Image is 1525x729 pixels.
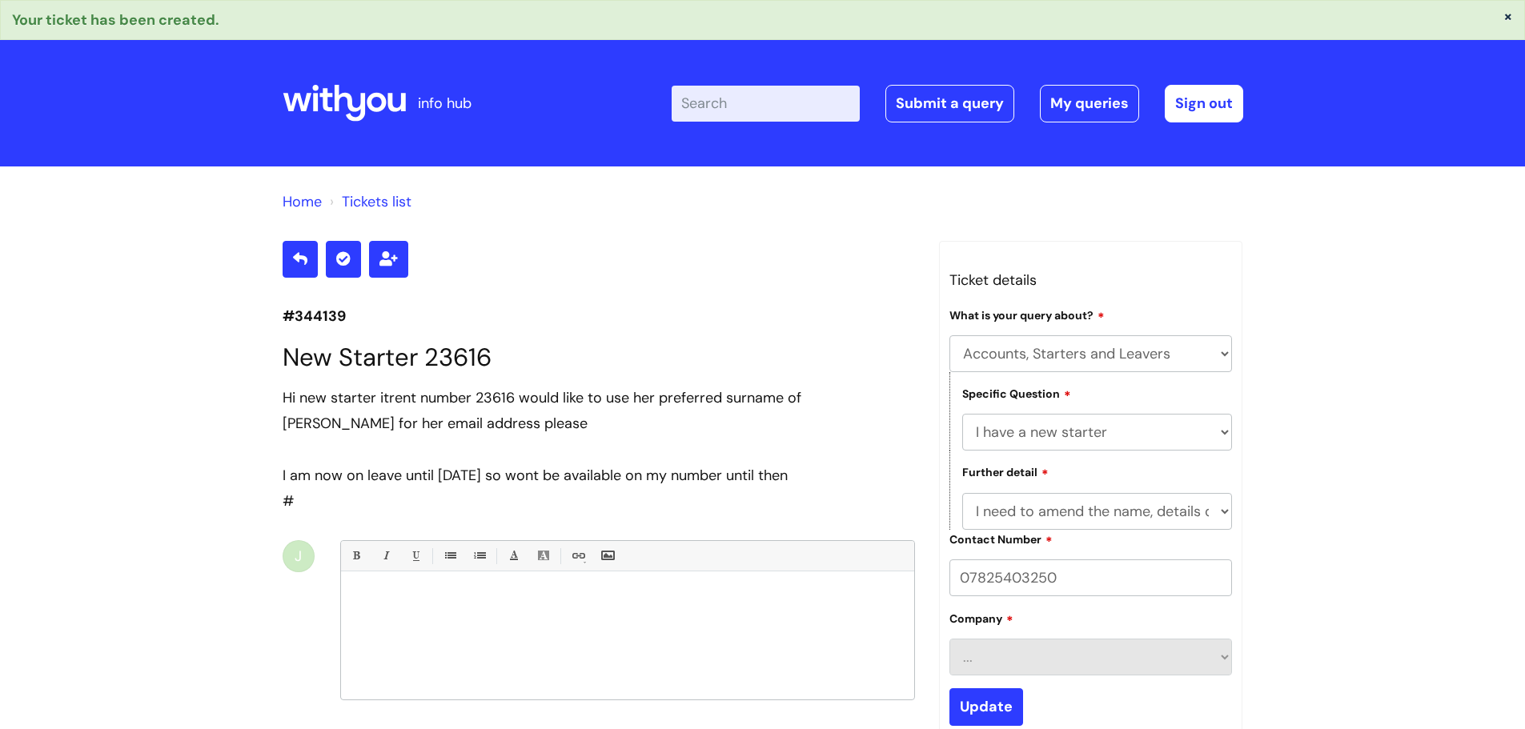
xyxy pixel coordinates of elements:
[672,86,860,121] input: Search
[504,546,524,566] a: Font Color
[533,546,553,566] a: Back Color
[1503,9,1513,23] button: ×
[283,385,915,437] div: Hi new starter itrent number 23616 would like to use her preferred surname of [PERSON_NAME] for h...
[469,546,489,566] a: 1. Ordered List (Ctrl-Shift-8)
[1040,85,1139,122] a: My queries
[962,463,1049,479] label: Further detail
[346,546,366,566] a: Bold (Ctrl-B)
[283,303,915,329] p: #344139
[949,688,1023,725] input: Update
[672,85,1243,122] div: | -
[949,267,1233,293] h3: Ticket details
[439,546,460,566] a: • Unordered List (Ctrl-Shift-7)
[949,610,1013,626] label: Company
[326,189,411,214] li: Tickets list
[418,90,472,116] p: info hub
[283,189,322,214] li: Solution home
[283,192,322,211] a: Home
[568,546,588,566] a: Link
[283,385,915,515] div: #
[1165,85,1243,122] a: Sign out
[375,546,395,566] a: Italic (Ctrl-I)
[597,546,617,566] a: Insert Image...
[962,385,1071,401] label: Specific Question
[283,540,315,572] div: J
[342,192,411,211] a: Tickets list
[949,306,1105,322] label: What is your query about?
[283,342,915,372] h1: New Starter 23616
[283,463,915,488] div: I am now on leave until [DATE] so wont be available on my number until then
[405,546,425,566] a: Underline(Ctrl-U)
[949,531,1053,547] label: Contact Number
[885,85,1014,122] a: Submit a query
